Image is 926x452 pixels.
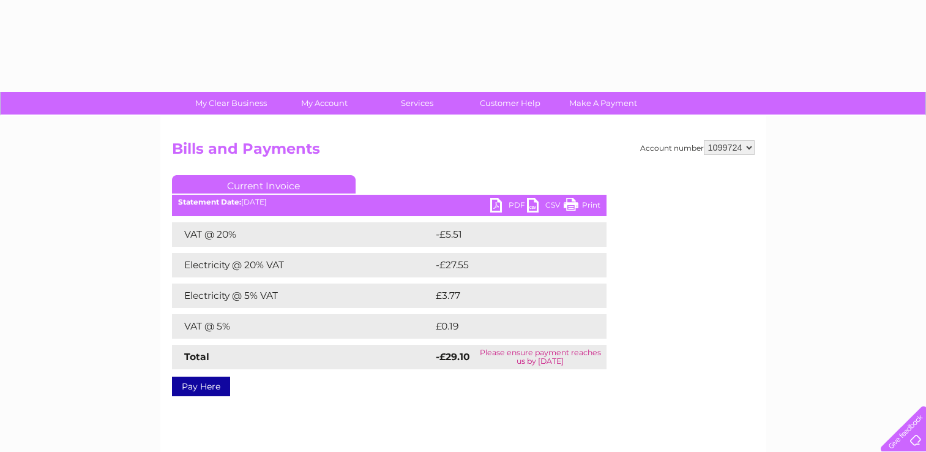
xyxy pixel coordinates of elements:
[367,92,468,115] a: Services
[433,314,577,339] td: £0.19
[564,198,600,216] a: Print
[172,140,755,164] h2: Bills and Payments
[181,92,282,115] a: My Clear Business
[172,377,230,396] a: Pay Here
[640,140,755,155] div: Account number
[172,314,433,339] td: VAT @ 5%
[460,92,561,115] a: Customer Help
[184,351,209,363] strong: Total
[527,198,564,216] a: CSV
[172,198,607,206] div: [DATE]
[172,253,433,277] td: Electricity @ 20% VAT
[474,345,607,369] td: Please ensure payment reaches us by [DATE]
[274,92,375,115] a: My Account
[178,197,241,206] b: Statement Date:
[553,92,654,115] a: Make A Payment
[433,253,583,277] td: -£27.55
[172,222,433,247] td: VAT @ 20%
[490,198,527,216] a: PDF
[433,222,579,247] td: -£5.51
[436,351,470,363] strong: -£29.10
[172,175,356,194] a: Current Invoice
[433,284,578,308] td: £3.77
[172,284,433,308] td: Electricity @ 5% VAT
